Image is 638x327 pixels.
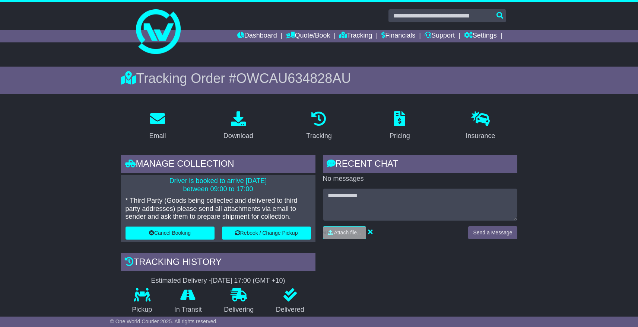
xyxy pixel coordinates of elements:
[126,197,311,221] p: * Third Party (Goods being collected and delivered to third party addresses) please send all atta...
[301,109,336,144] a: Tracking
[121,306,164,314] p: Pickup
[144,109,171,144] a: Email
[126,177,311,193] p: Driver is booked to arrive [DATE] between 09:00 to 17:00
[126,227,215,240] button: Cancel Booking
[223,131,253,141] div: Download
[149,131,166,141] div: Email
[265,306,315,314] p: Delivered
[211,277,285,285] div: [DATE] 17:00 (GMT +10)
[461,109,500,144] a: Insurance
[425,30,455,42] a: Support
[163,306,213,314] p: In Transit
[121,155,315,175] div: Manage collection
[121,70,517,86] div: Tracking Order #
[339,30,372,42] a: Tracking
[464,30,497,42] a: Settings
[213,306,265,314] p: Delivering
[121,277,315,285] div: Estimated Delivery -
[306,131,331,141] div: Tracking
[468,226,517,239] button: Send a Message
[110,318,218,324] span: © One World Courier 2025. All rights reserved.
[466,131,495,141] div: Insurance
[236,71,351,86] span: OWCAU634828AU
[237,30,277,42] a: Dashboard
[121,253,315,273] div: Tracking history
[381,30,415,42] a: Financials
[219,109,258,144] a: Download
[286,30,330,42] a: Quote/Book
[222,227,311,240] button: Rebook / Change Pickup
[390,131,410,141] div: Pricing
[323,175,517,183] p: No messages
[323,155,517,175] div: RECENT CHAT
[385,109,415,144] a: Pricing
